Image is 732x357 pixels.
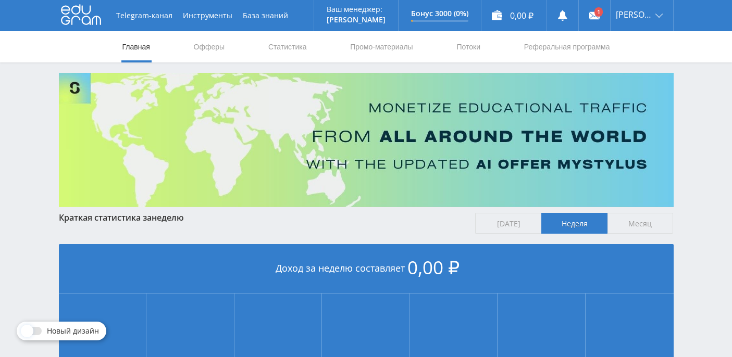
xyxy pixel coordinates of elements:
p: [PERSON_NAME] [327,16,386,24]
img: Banner [59,73,674,207]
span: Неделя [541,213,607,234]
a: Потоки [455,31,481,62]
a: Главная [121,31,151,62]
a: Реферальная программа [523,31,611,62]
span: [PERSON_NAME] [616,10,652,19]
span: 0,00 ₽ [407,255,460,279]
p: Ваш менеджер: [327,5,386,14]
span: [DATE] [475,213,541,234]
div: Доход за неделю составляет [59,244,674,294]
div: Краткая статистика за [59,213,465,222]
p: Бонус 3000 (0%) [411,9,468,18]
a: Статистика [267,31,308,62]
span: Месяц [607,213,674,234]
a: Промо-материалы [349,31,414,62]
span: Новый дизайн [47,327,99,335]
a: Офферы [193,31,226,62]
span: неделю [152,212,184,223]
